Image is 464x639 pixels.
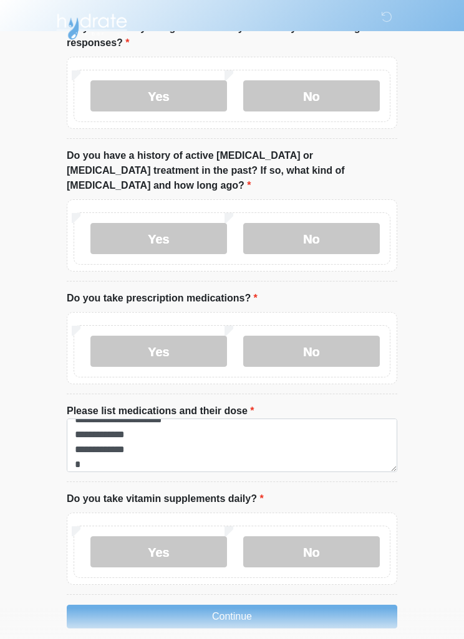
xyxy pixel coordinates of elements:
[90,80,227,111] label: Yes
[54,9,129,40] img: Hydrate IV Bar - Scottsdale Logo
[67,404,254,419] label: Please list medications and their dose
[67,148,397,193] label: Do you have a history of active [MEDICAL_DATA] or [MEDICAL_DATA] treatment in the past? If so, wh...
[90,536,227,567] label: Yes
[90,223,227,254] label: Yes
[67,605,397,628] button: Continue
[243,223,380,254] label: No
[243,536,380,567] label: No
[243,80,380,111] label: No
[243,336,380,367] label: No
[67,491,264,506] label: Do you take vitamin supplements daily?
[67,291,258,306] label: Do you take prescription medications?
[90,336,227,367] label: Yes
